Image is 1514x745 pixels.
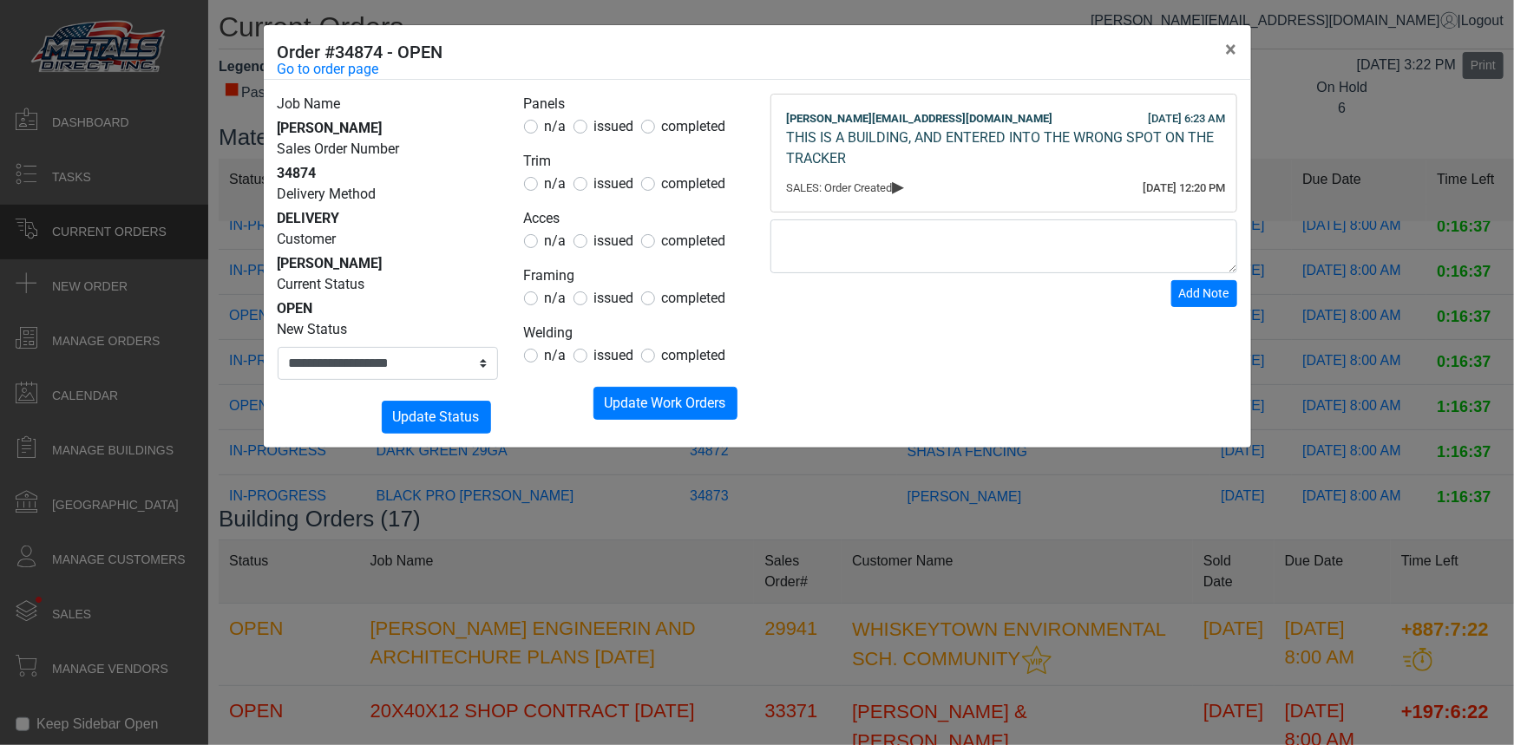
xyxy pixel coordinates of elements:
[278,298,498,319] div: OPEN
[662,232,726,249] span: completed
[524,265,744,288] legend: Framing
[545,290,567,306] span: n/a
[545,347,567,363] span: n/a
[278,208,498,229] div: DELIVERY
[524,94,744,116] legend: Panels
[382,401,491,434] button: Update Status
[1179,286,1229,300] span: Add Note
[393,408,480,425] span: Update Status
[278,163,498,184] div: 34874
[1212,25,1251,74] button: Close
[787,180,1221,197] div: SALES: Order Created
[1149,110,1226,127] div: [DATE] 6:23 AM
[662,347,726,363] span: completed
[278,184,377,205] label: Delivery Method
[662,175,726,192] span: completed
[594,232,634,249] span: issued
[787,127,1221,169] div: THIS IS A BUILDING, AND ENTERED INTO THE WRONG SPOT ON THE TRACKER
[545,175,567,192] span: n/a
[594,118,634,134] span: issued
[524,323,744,345] legend: Welding
[278,94,341,114] label: Job Name
[524,208,744,231] legend: Acces
[593,387,737,420] button: Update Work Orders
[278,229,337,250] label: Customer
[594,347,634,363] span: issued
[278,253,498,274] div: [PERSON_NAME]
[594,290,634,306] span: issued
[605,395,726,411] span: Update Work Orders
[594,175,634,192] span: issued
[662,118,726,134] span: completed
[278,59,379,80] a: Go to order page
[545,118,567,134] span: n/a
[545,232,567,249] span: n/a
[278,274,365,295] label: Current Status
[278,319,348,340] label: New Status
[787,112,1053,125] span: [PERSON_NAME][EMAIL_ADDRESS][DOMAIN_NAME]
[278,120,383,136] span: [PERSON_NAME]
[278,139,400,160] label: Sales Order Number
[662,290,726,306] span: completed
[1144,180,1226,197] div: [DATE] 12:20 PM
[278,39,443,65] h5: Order #34874 - OPEN
[1171,280,1237,307] button: Add Note
[893,180,905,192] span: ▸
[524,151,744,173] legend: Trim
